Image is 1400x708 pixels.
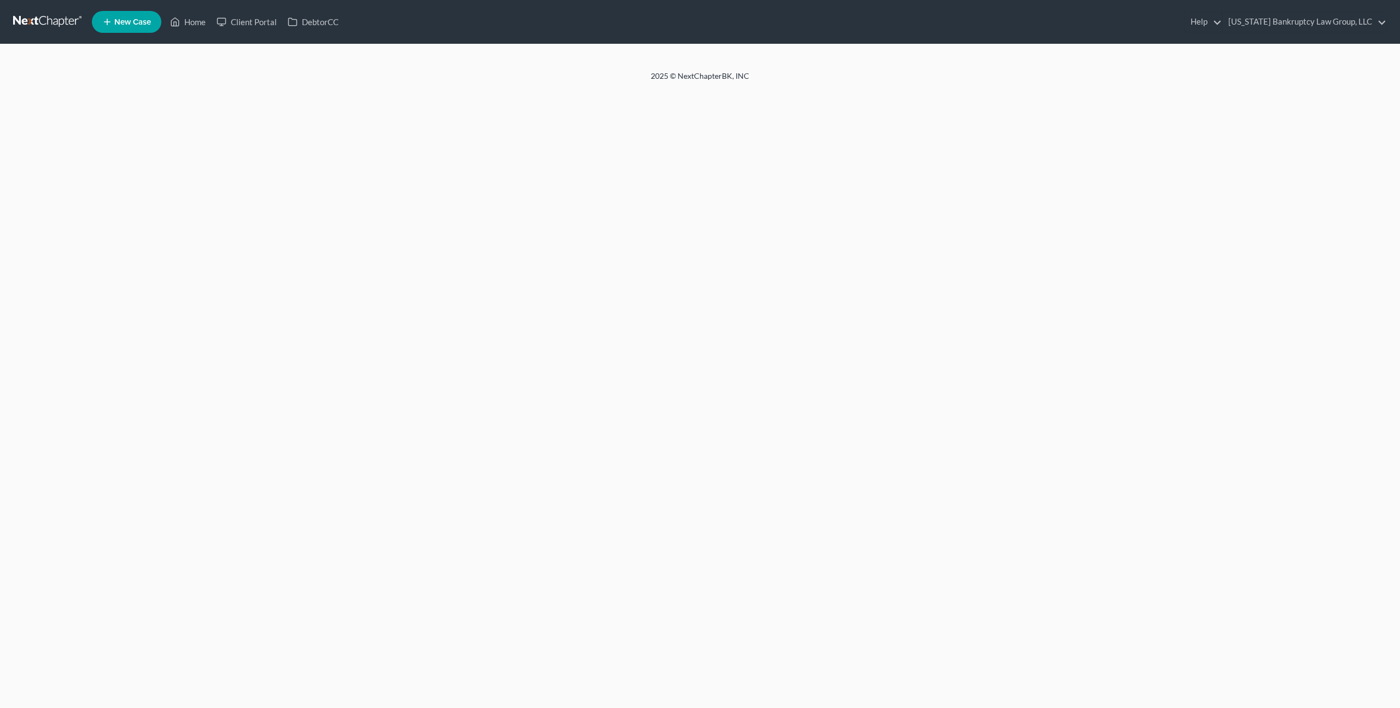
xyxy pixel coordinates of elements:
[165,12,211,32] a: Home
[211,12,282,32] a: Client Portal
[388,71,1012,90] div: 2025 © NextChapterBK, INC
[92,11,161,33] new-legal-case-button: New Case
[1223,12,1386,32] a: [US_STATE] Bankruptcy Law Group, LLC
[282,12,344,32] a: DebtorCC
[1185,12,1222,32] a: Help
